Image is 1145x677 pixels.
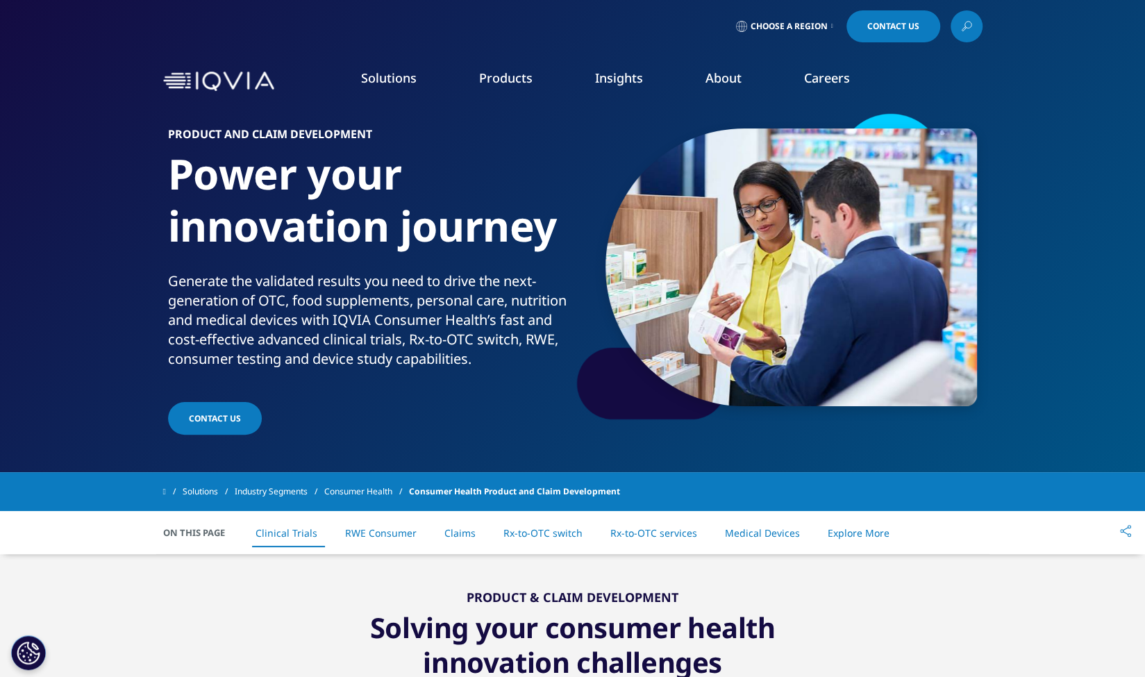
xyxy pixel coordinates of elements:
a: Careers [804,69,850,86]
h2: Product & Claim Development [467,589,678,610]
a: Solutions [183,479,235,504]
button: Cookie Settings [11,635,46,670]
img: IQVIA Healthcare Information Technology and Pharma Clinical Research Company [163,72,274,92]
a: Contact Us [846,10,940,42]
p: Generate the validated results you need to drive the next-generation of OTC, food supplements, pe... [168,271,567,377]
img: 773_consumer-health_custom_pharmacist-and-customer-cough-and-cold.jpg [605,128,977,406]
a: Rx-to-OTC switch [503,526,583,540]
h6: Product and Claim Development [168,128,567,148]
a: Explore More [828,526,889,540]
a: Consumer Health [324,479,409,504]
span: On This Page [163,526,240,540]
a: Contact us [168,402,262,435]
a: Insights [595,69,643,86]
a: Products [479,69,533,86]
a: Rx-to-OTC services [610,526,697,540]
a: Medical Devices [725,526,800,540]
a: RWE Consumer [345,526,417,540]
span: Contact us [189,412,241,424]
span: Choose a Region [751,21,828,32]
a: Industry Segments [235,479,324,504]
h1: Power your innovation journey [168,148,567,271]
a: Claims [444,526,476,540]
a: Clinical Trials [256,526,317,540]
a: Solutions [361,69,417,86]
span: Contact Us [867,22,919,31]
span: Consumer Health Product and Claim Development [409,479,620,504]
nav: Primary [280,49,983,114]
a: About [705,69,742,86]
